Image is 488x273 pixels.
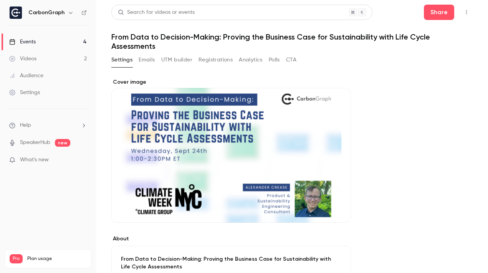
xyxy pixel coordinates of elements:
[9,55,36,63] div: Videos
[10,254,23,263] span: Pro
[286,54,296,66] button: CTA
[20,121,31,129] span: Help
[9,72,43,79] div: Audience
[111,78,351,223] section: Cover image
[28,9,65,17] h6: CarbonGraph
[139,54,155,66] button: Emails
[239,54,263,66] button: Analytics
[161,54,192,66] button: UTM builder
[199,54,233,66] button: Registrations
[20,139,50,147] a: SpeakerHub
[118,8,195,17] div: Search for videos or events
[269,54,280,66] button: Polls
[121,255,341,271] p: From Data to Decision-Making: Proving the Business Case for Sustainability with Life Cycle Assess...
[9,121,87,129] li: help-dropdown-opener
[9,38,36,46] div: Events
[111,54,132,66] button: Settings
[20,156,49,164] span: What's new
[27,256,86,262] span: Plan usage
[9,89,40,96] div: Settings
[55,139,70,147] span: new
[111,32,473,51] h1: From Data to Decision-Making: Proving the Business Case for Sustainability with Life Cycle Assess...
[424,5,454,20] button: Share
[111,235,351,243] label: About
[111,78,351,86] label: Cover image
[10,7,22,19] img: CarbonGraph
